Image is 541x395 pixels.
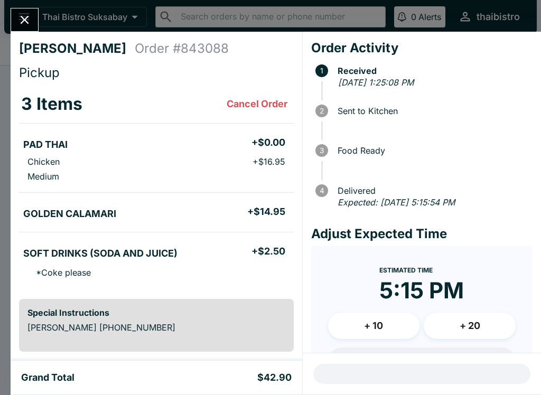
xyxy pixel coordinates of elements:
h4: Order # 843088 [135,41,229,57]
h5: GOLDEN CALAMARI [23,208,116,220]
text: 1 [320,67,323,75]
p: [PERSON_NAME] [PHONE_NUMBER] [27,322,285,333]
em: [DATE] 1:25:08 PM [338,77,414,88]
button: Close [11,8,38,31]
text: 3 [320,146,324,155]
text: 2 [320,107,324,115]
h5: $42.90 [257,371,292,384]
em: Expected: [DATE] 5:15:54 PM [338,197,455,208]
h4: Order Activity [311,40,533,56]
span: Sent to Kitchen [332,106,533,116]
span: Estimated Time [379,266,433,274]
h4: [PERSON_NAME] [19,41,135,57]
button: + 10 [328,313,420,339]
text: 4 [319,186,324,195]
span: Pickup [19,65,60,80]
button: + 20 [424,313,516,339]
table: orders table [19,85,294,290]
h5: Grand Total [21,371,74,384]
h5: PAD THAI [23,138,68,151]
h5: + $0.00 [251,136,285,149]
span: Food Ready [332,146,533,155]
h4: Adjust Expected Time [311,226,533,242]
span: Received [332,66,533,76]
p: Chicken [27,156,60,167]
h5: + $2.50 [251,245,285,258]
button: Cancel Order [222,93,292,115]
p: Medium [27,171,59,182]
p: + $16.95 [253,156,285,167]
span: Delivered [332,186,533,195]
p: * Coke please [27,267,91,278]
h6: Special Instructions [27,307,285,318]
h5: + $14.95 [247,205,285,218]
h3: 3 Items [21,93,82,115]
h5: SOFT DRINKS (SODA AND JUICE) [23,247,178,260]
time: 5:15 PM [379,277,464,304]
